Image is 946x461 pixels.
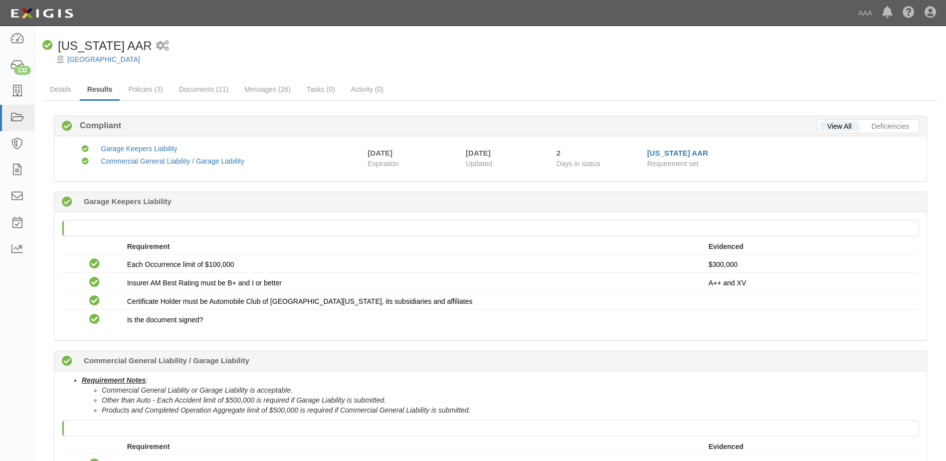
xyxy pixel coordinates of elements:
[127,242,170,250] strong: Requirement
[58,39,152,52] span: [US_STATE] AAR
[84,196,172,207] b: Garage Keepers Liability
[368,159,458,169] span: Expiration
[709,443,744,451] strong: Evidenced
[84,355,249,366] b: Commercial General Liability / Garage Liability
[82,146,89,153] i: Compliant
[853,3,877,23] a: AAA
[82,158,89,165] i: Compliant
[67,55,140,63] a: [GEOGRAPHIC_DATA]
[89,259,100,269] i: Compliant
[101,145,177,153] a: Garage Keepers Liability
[62,356,72,367] i: Compliant 366 days (since 10/01/2024)
[127,316,203,324] span: Is the document signed?
[127,297,473,305] span: Certificate Holder must be Automobile Club of [GEOGRAPHIC_DATA][US_STATE], its subsidiaries and a...
[42,40,53,51] i: Compliant
[903,7,915,19] i: Help Center - Complianz
[102,405,919,415] li: Products and Completed Operation Aggregate limit of $500,000 is required if Commercial General Li...
[299,79,343,99] a: Tasks (0)
[466,148,542,158] div: [DATE]
[172,79,236,99] a: Documents (11)
[368,148,392,158] div: [DATE]
[709,259,912,269] p: $300,000
[127,443,170,451] strong: Requirement
[89,314,100,325] i: Compliant
[864,121,917,131] a: Deficiencies
[82,375,919,415] li: :
[72,120,121,132] b: Compliant
[62,197,72,208] i: Compliant 2 days (since 09/30/2025)
[709,278,912,288] p: A++ and XV
[344,79,391,99] a: Activity (0)
[557,148,640,158] div: Since 09/30/2025
[62,121,72,132] i: Compliant
[42,37,152,54] div: California AAR
[709,242,744,250] strong: Evidenced
[121,79,170,99] a: Policies (3)
[156,41,169,51] i: 1 scheduled workflow
[102,395,919,405] li: Other than Auto - Each Accident limit of $500,000 is required if Garage Liability is submitted.
[89,277,100,288] i: Compliant
[127,279,282,287] span: Insurer AM Best Rating must be B+ and I or better
[557,160,600,168] span: Days in status
[102,385,919,395] li: Commercial General Liablity or Garage Liability is acceptable.
[101,157,244,165] a: Commercial General Liability / Garage Liability
[647,160,699,168] span: Requirement set
[14,66,31,75] div: 132
[7,4,76,22] img: logo-5460c22ac91f19d4615b14bd174203de0afe785f0fc80cf4dbbc73dc1793850b.png
[647,149,708,157] a: [US_STATE] AAR
[127,260,234,268] span: Each Occurrence limit of $100,000
[237,79,298,99] a: Messages (26)
[80,79,120,101] a: Results
[82,376,146,384] u: Requirement Notes
[89,296,100,306] i: Compliant
[466,160,492,168] span: Updated
[820,121,859,131] a: View All
[42,79,79,99] a: Details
